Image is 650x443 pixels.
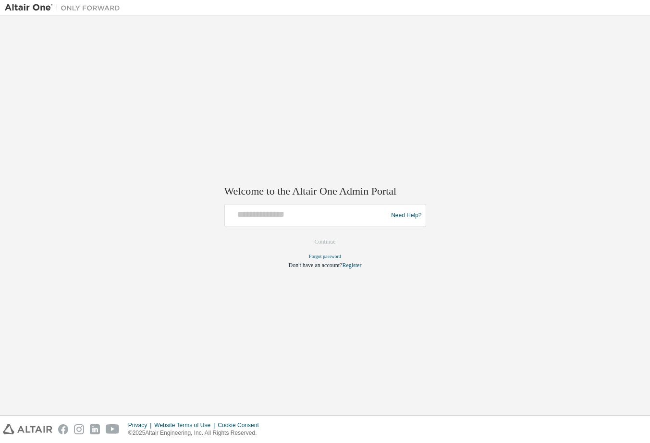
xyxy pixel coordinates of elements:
[342,262,361,269] a: Register
[391,215,421,216] a: Need Help?
[154,421,218,429] div: Website Terms of Use
[289,262,343,269] span: Don't have an account?
[106,424,120,434] img: youtube.svg
[5,3,125,12] img: Altair One
[309,254,341,259] a: Forgot password
[128,421,154,429] div: Privacy
[90,424,100,434] img: linkedin.svg
[3,424,52,434] img: altair_logo.svg
[224,185,426,198] h2: Welcome to the Altair One Admin Portal
[74,424,84,434] img: instagram.svg
[58,424,68,434] img: facebook.svg
[218,421,264,429] div: Cookie Consent
[128,429,265,437] p: © 2025 Altair Engineering, Inc. All Rights Reserved.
